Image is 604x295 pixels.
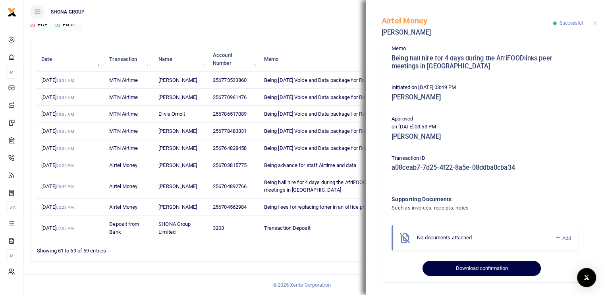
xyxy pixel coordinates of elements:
button: PDF [30,18,48,31]
span: 256786517089 [213,111,247,117]
span: [PERSON_NAME] [158,183,197,189]
h4: Such as invoices, receipts, notes [392,204,546,212]
li: M [6,249,17,262]
span: 256764828458 [213,145,247,151]
th: Name: activate to sort column ascending [154,47,208,72]
small: 10:35 AM [56,95,74,100]
span: Being [DATE] Voice and Data package for Rootical Team [264,111,392,117]
span: [DATE] [41,94,74,100]
span: 256770961476 [213,94,247,100]
span: MTN Airtime [109,77,138,83]
span: [PERSON_NAME] [158,77,197,83]
button: Download confirmation [423,261,540,276]
span: 256704892766 [213,183,247,189]
span: Being [DATE] Voice and Data package for Rootical Team [264,128,392,134]
span: [PERSON_NAME] [158,145,197,151]
li: Ac [6,201,17,214]
span: Airtel Money [109,183,137,189]
p: Initiated on [DATE] 03:49 PM [392,83,578,92]
span: [DATE] [41,145,74,151]
span: Being [DATE] Voice and Data package for Rootical Team [264,94,392,100]
small: 10:35 AM [56,129,74,134]
span: Being hall hire for 4 days during the AfriFOODlinks peer meetings in [GEOGRAPHIC_DATA] [264,179,389,193]
h5: Airtel Money [382,16,553,25]
span: [PERSON_NAME] [158,162,197,168]
th: Account Number: activate to sort column ascending [208,47,260,72]
img: logo-small [7,8,17,17]
h5: Being hall hire for 4 days during the AfriFOODlinks peer meetings in [GEOGRAPHIC_DATA] [392,54,578,70]
span: 256773533860 [213,77,247,83]
span: No documents attached [417,235,472,241]
th: Date: activate to sort column descending [37,47,105,72]
span: SHONA Group Limited [158,221,191,235]
p: on [DATE] 03:53 PM [392,123,578,131]
small: 03:49 PM [56,184,74,189]
span: [PERSON_NAME] [158,128,197,134]
li: M [6,66,17,79]
span: [PERSON_NAME] [158,204,197,210]
span: [DATE] [41,77,74,83]
span: Being [DATE] Voice and Data package for Rootical Team [264,77,392,83]
h4: Supporting Documents [392,195,546,204]
span: MTN Airtime [109,145,138,151]
span: [DATE] [41,162,73,168]
div: Showing 61 to 69 of 69 entries [37,243,264,255]
h5: a08ceab7-7d25-4f22-8a5e-08ddba0cba34 [392,164,578,172]
span: [DATE] [41,183,73,189]
a: Add [555,233,571,243]
span: Being fees for replacing toner in an office printer [264,204,374,210]
span: [DATE] [41,225,73,231]
button: Excel [49,18,81,31]
p: Memo [392,45,578,53]
span: 256704562984 [213,204,247,210]
h5: [PERSON_NAME] [392,93,578,101]
small: 07:05 PM [56,226,74,231]
span: Airtel Money [109,162,137,168]
h5: [PERSON_NAME] [382,29,553,37]
th: Memo: activate to sort column ascending [260,47,414,72]
span: Airtel Money [109,204,137,210]
button: Close [592,21,598,26]
div: Open Intercom Messenger [577,268,596,287]
span: Add [562,235,571,241]
span: Successful [560,20,583,26]
span: Being [DATE] Voice and Data package for Rootical Team [264,145,392,151]
span: MTN Airtime [109,128,138,134]
a: logo-small logo-large logo-large [7,9,17,15]
span: 3203 [213,225,224,231]
p: Approved [392,115,578,123]
small: 10:35 AM [56,78,74,83]
th: Transaction: activate to sort column ascending [105,47,154,72]
span: SHONA GROUP [48,8,88,16]
span: Elivis Omoit [158,111,185,117]
span: MTN Airtime [109,111,138,117]
span: Being advance for staff Airtime and data [264,162,356,168]
span: [PERSON_NAME] [158,94,197,100]
span: 256778483331 [213,128,247,134]
span: [DATE] [41,111,74,117]
span: Transaction Deposit [264,225,311,231]
span: [DATE] [41,204,73,210]
small: 10:35 AM [56,112,74,116]
h5: [PERSON_NAME] [392,133,578,141]
span: [DATE] [41,128,74,134]
small: 02:23 PM [56,205,74,210]
small: 10:35 AM [56,146,74,151]
span: 256703815775 [213,162,247,168]
p: Transaction ID [392,154,578,163]
small: 12:25 PM [56,163,74,168]
span: MTN Airtime [109,94,138,100]
span: Deposit from Bank [109,221,139,235]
